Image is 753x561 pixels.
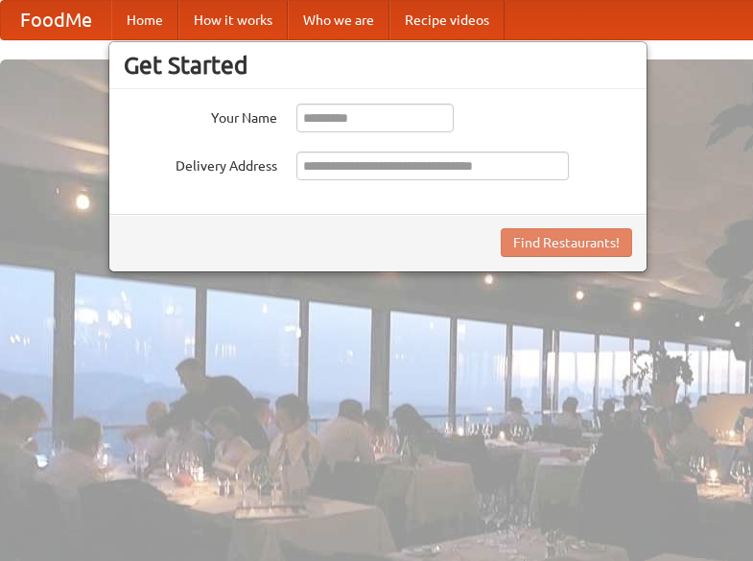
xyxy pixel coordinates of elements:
[389,1,505,39] a: Recipe videos
[124,152,277,175] label: Delivery Address
[111,1,178,39] a: Home
[288,1,389,39] a: Who we are
[124,51,632,80] h3: Get Started
[124,104,277,128] label: Your Name
[178,1,288,39] a: How it works
[1,1,111,39] a: FoodMe
[501,228,632,257] button: Find Restaurants!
